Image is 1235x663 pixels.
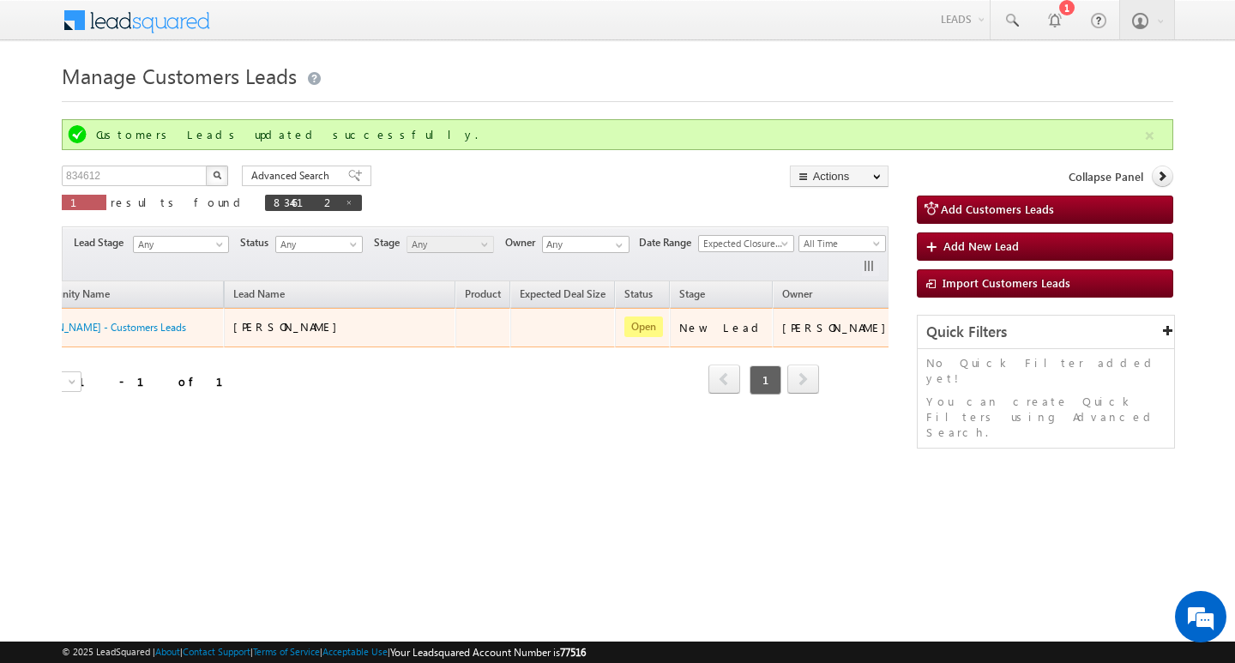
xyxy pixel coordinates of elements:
span: All Time [799,236,881,251]
a: [PERSON_NAME] - Customers Leads [23,321,186,334]
span: [PERSON_NAME] [233,319,346,334]
span: Any [134,237,223,252]
a: Contact Support [183,646,250,657]
a: All Time [798,235,886,252]
span: Manage Customers Leads [62,62,297,89]
span: Import Customers Leads [943,275,1070,290]
div: [PERSON_NAME] [782,320,895,335]
span: Status [240,235,275,250]
a: Expected Deal Size [511,285,614,307]
img: Search [213,171,221,179]
a: Opportunity Name [15,285,118,307]
a: Any [275,236,363,253]
a: prev [708,366,740,394]
span: Your Leadsquared Account Number is [390,646,586,659]
input: Type to Search [542,236,630,253]
span: 77516 [560,646,586,659]
span: Owner [782,287,812,300]
div: Quick Filters [918,316,1174,349]
span: Add New Lead [943,238,1019,253]
a: next [787,366,819,394]
span: Opportunity Name [24,287,110,300]
em: Start Chat [233,528,311,551]
span: Expected Deal Size [520,287,605,300]
span: Advanced Search [251,168,334,184]
a: Stage [671,285,714,307]
span: 1 [70,195,98,209]
span: Any [276,237,358,252]
a: Terms of Service [253,646,320,657]
p: No Quick Filter added yet! [926,355,1166,386]
span: prev [708,365,740,394]
a: Acceptable Use [322,646,388,657]
a: Expected Closure Date [698,235,794,252]
span: Open [624,316,663,337]
a: Show All Items [606,237,628,254]
span: © 2025 LeadSquared | | | | | [62,644,586,660]
span: Add Customers Leads [941,202,1054,216]
span: Lead Name [225,285,293,307]
a: About [155,646,180,657]
div: 1 - 1 of 1 [78,371,244,391]
span: Expected Closure Date [699,236,788,251]
span: Lead Stage [74,235,130,250]
div: Chat with us now [89,90,288,112]
a: Any [133,236,229,253]
span: Stage [374,235,407,250]
span: Owner [505,235,542,250]
a: Status [616,285,661,307]
p: You can create Quick Filters using Advanced Search. [926,394,1166,440]
span: results found [111,195,247,209]
div: Minimize live chat window [281,9,322,50]
span: 834612 [274,195,336,209]
div: Customers Leads updated successfully. [96,127,1142,142]
span: 1 [750,365,781,395]
span: Any [407,237,489,252]
span: Stage [679,287,705,300]
span: next [787,365,819,394]
button: Actions [790,166,889,187]
div: New Lead [679,320,765,335]
span: Product [465,287,501,300]
img: d_60004797649_company_0_60004797649 [29,90,72,112]
textarea: Type your message and hit 'Enter' [22,159,313,514]
span: Collapse Panel [1069,169,1143,184]
a: Any [407,236,494,253]
span: Date Range [639,235,698,250]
